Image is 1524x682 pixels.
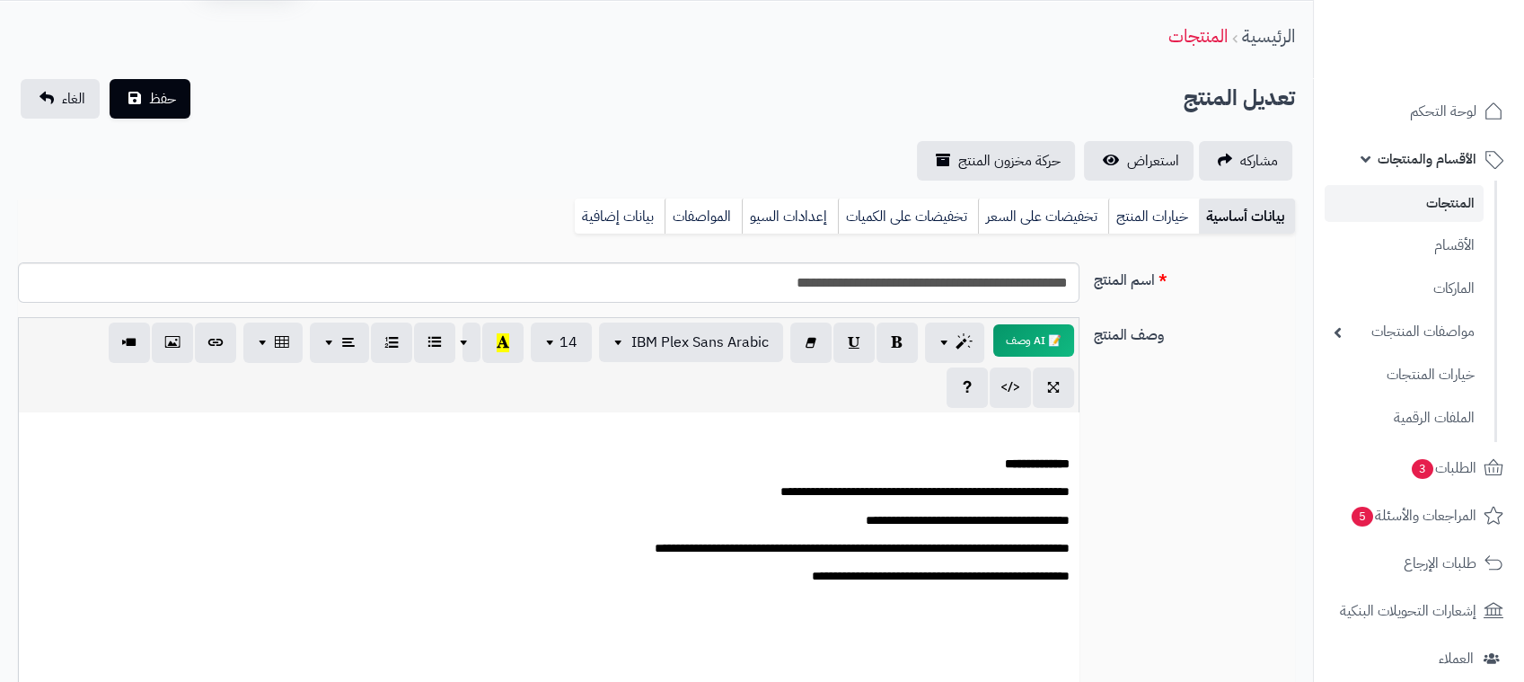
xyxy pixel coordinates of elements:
[110,79,190,119] button: حفظ
[531,323,592,362] button: 14
[1199,199,1295,235] a: بيانات أساسية
[62,88,85,110] span: الغاء
[1127,150,1179,172] span: استعراض
[559,332,577,353] span: 14
[1404,551,1476,576] span: طلبات الإرجاع
[1325,270,1484,308] a: الماركات
[1411,458,1434,480] span: 3
[1087,317,1302,346] label: وصف المنتج
[599,323,783,362] button: IBM Plex Sans Arabic
[631,332,769,353] span: IBM Plex Sans Arabic
[1325,494,1513,537] a: المراجعات والأسئلة5
[1410,456,1476,481] span: الطلبات
[1325,313,1484,351] a: مواصفات المنتجات
[1325,185,1484,222] a: المنتجات
[575,199,665,235] a: بيانات إضافية
[1325,637,1513,680] a: العملاء
[1325,589,1513,633] a: إشعارات التحويلات البنكية
[1168,22,1228,49] a: المنتجات
[1240,150,1278,172] span: مشاركه
[1350,503,1476,528] span: المراجعات والأسئلة
[1242,22,1295,49] a: الرئيسية
[1325,90,1513,133] a: لوحة التحكم
[1325,447,1513,490] a: الطلبات3
[917,141,1075,181] a: حركة مخزون المنتج
[958,150,1061,172] span: حركة مخزون المنتج
[978,199,1108,235] a: تخفيضات على السعر
[1199,141,1292,181] a: مشاركه
[1402,13,1507,51] img: logo-2.png
[1087,262,1302,291] label: اسم المنتج
[665,199,742,235] a: المواصفات
[993,324,1074,357] button: 📝 AI وصف
[1351,506,1374,527] span: 5
[1325,356,1484,394] a: خيارات المنتجات
[1378,146,1476,172] span: الأقسام والمنتجات
[1325,542,1513,585] a: طلبات الإرجاع
[1410,99,1476,124] span: لوحة التحكم
[742,199,838,235] a: إعدادات السيو
[1325,399,1484,438] a: الملفات الرقمية
[1184,80,1295,117] h2: تعديل المنتج
[1340,598,1476,624] span: إشعارات التحويلات البنكية
[1108,199,1199,235] a: خيارات المنتج
[1439,646,1474,671] span: العملاء
[838,199,978,235] a: تخفيضات على الكميات
[21,79,100,119] a: الغاء
[1084,141,1194,181] a: استعراض
[1325,226,1484,265] a: الأقسام
[149,88,176,110] span: حفظ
